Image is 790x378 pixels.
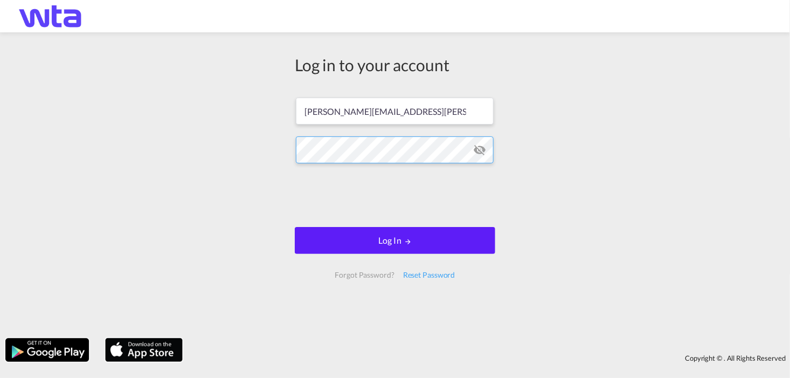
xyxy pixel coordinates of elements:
[473,143,486,156] md-icon: icon-eye-off
[313,174,477,216] iframe: reCAPTCHA
[4,337,90,363] img: google.png
[295,227,495,254] button: LOGIN
[16,4,89,29] img: bf843820205c11f09835497521dffd49.png
[330,265,398,285] div: Forgot Password?
[104,337,184,363] img: apple.png
[399,265,460,285] div: Reset Password
[295,53,495,76] div: Log in to your account
[296,98,494,125] input: Enter email/phone number
[188,349,790,367] div: Copyright © . All Rights Reserved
